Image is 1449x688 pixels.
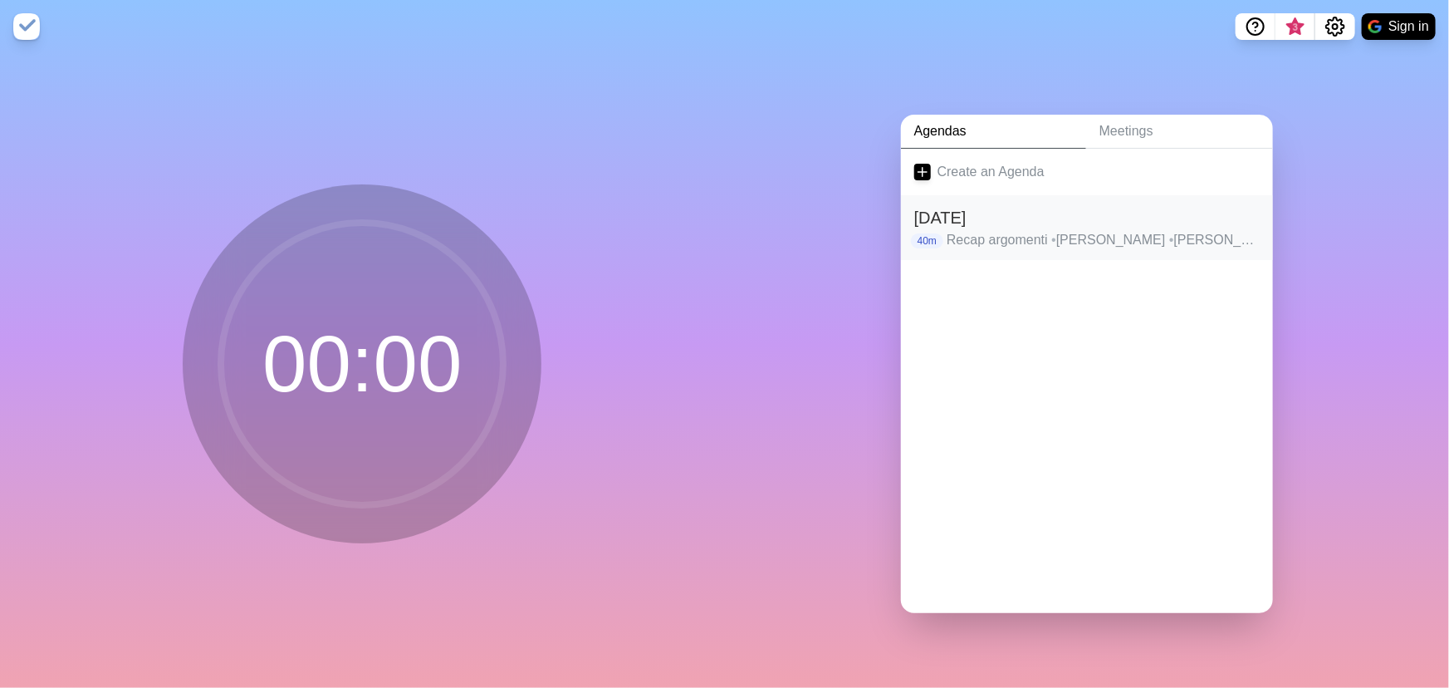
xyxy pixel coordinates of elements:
[1169,233,1174,247] span: •
[1051,233,1056,247] span: •
[1289,21,1302,34] span: 3
[947,230,1260,250] p: Recap argomenti [PERSON_NAME] [PERSON_NAME] [PERSON_NAME]
[901,115,1086,149] a: Agendas
[1236,13,1275,40] button: Help
[1275,13,1315,40] button: What’s new
[1086,115,1273,149] a: Meetings
[914,205,1260,230] h2: [DATE]
[1315,13,1355,40] button: Settings
[1368,20,1382,33] img: google logo
[1362,13,1436,40] button: Sign in
[911,233,943,248] p: 40m
[13,13,40,40] img: timeblocks logo
[901,149,1273,195] a: Create an Agenda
